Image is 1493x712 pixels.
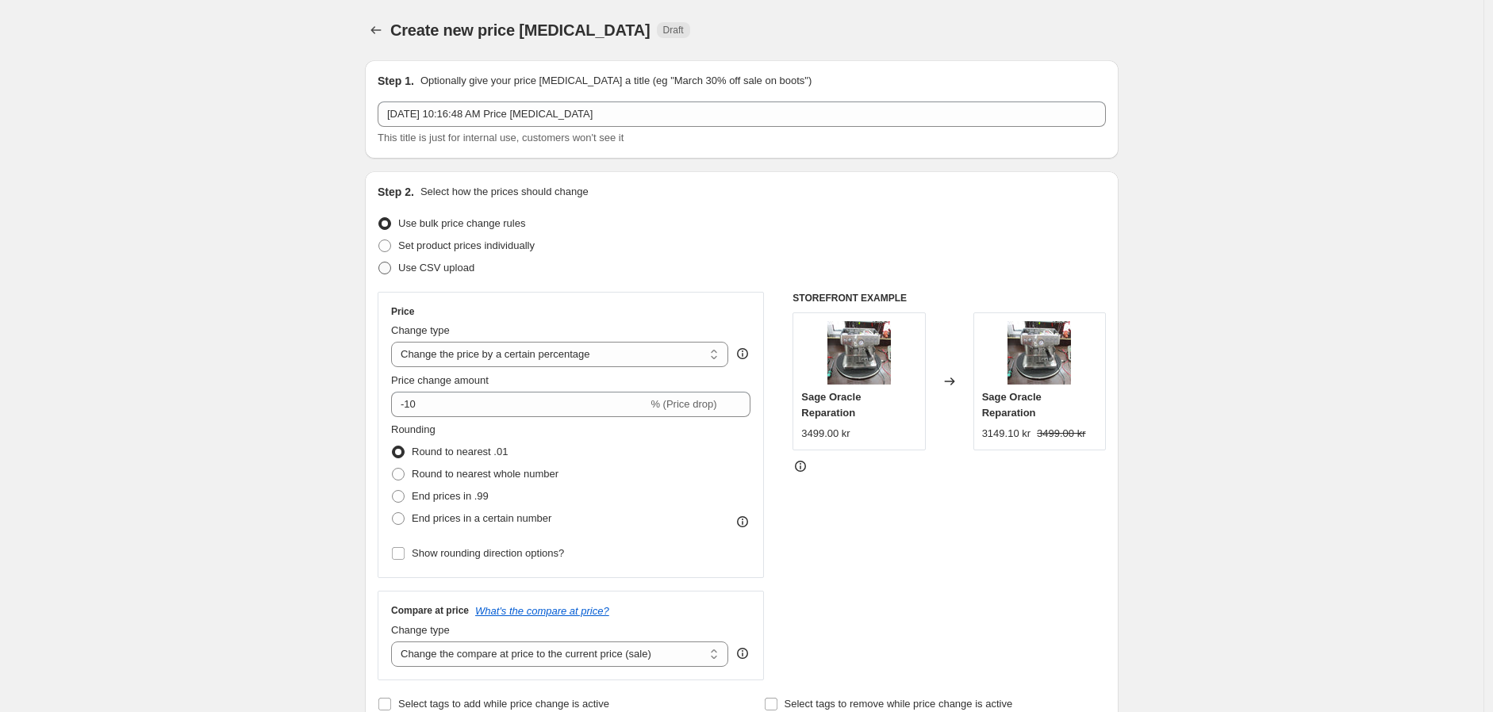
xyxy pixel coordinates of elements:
[735,645,750,661] div: help
[663,24,684,36] span: Draft
[398,217,525,229] span: Use bulk price change rules
[398,698,609,710] span: Select tags to add while price change is active
[801,391,861,419] span: Sage Oracle Reparation
[398,239,535,251] span: Set product prices individually
[391,423,436,435] span: Rounding
[391,624,450,636] span: Change type
[391,324,450,336] span: Change type
[390,21,651,39] span: Create new price [MEDICAL_DATA]
[793,292,1106,304] h6: STOREFRONT EXAMPLE
[412,547,564,559] span: Show rounding direction options?
[735,346,750,362] div: help
[651,398,716,410] span: % (Price drop)
[475,605,609,617] button: What's the compare at price?
[378,101,1106,127] input: 30% off holiday sale
[982,426,1031,442] div: 3149.10 kr
[412,446,508,457] span: Round to nearest .01
[398,262,474,274] span: Use CSV upload
[827,321,891,385] img: sage-oracle-reparation-kaffepro-239_80x.jpg
[982,391,1042,419] span: Sage Oracle Reparation
[420,184,589,200] p: Select how the prices should change
[801,426,850,442] div: 3499.00 kr
[365,19,387,41] button: Price change jobs
[785,698,1013,710] span: Select tags to remove while price change is active
[391,374,489,386] span: Price change amount
[391,305,414,318] h3: Price
[378,73,414,89] h2: Step 1.
[378,132,624,144] span: This title is just for internal use, customers won't see it
[412,490,489,502] span: End prices in .99
[1007,321,1071,385] img: sage-oracle-reparation-kaffepro-239_80x.jpg
[412,468,558,480] span: Round to nearest whole number
[378,184,414,200] h2: Step 2.
[1037,426,1085,442] strike: 3499.00 kr
[420,73,812,89] p: Optionally give your price [MEDICAL_DATA] a title (eg "March 30% off sale on boots")
[412,512,551,524] span: End prices in a certain number
[391,392,647,417] input: -15
[391,604,469,617] h3: Compare at price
